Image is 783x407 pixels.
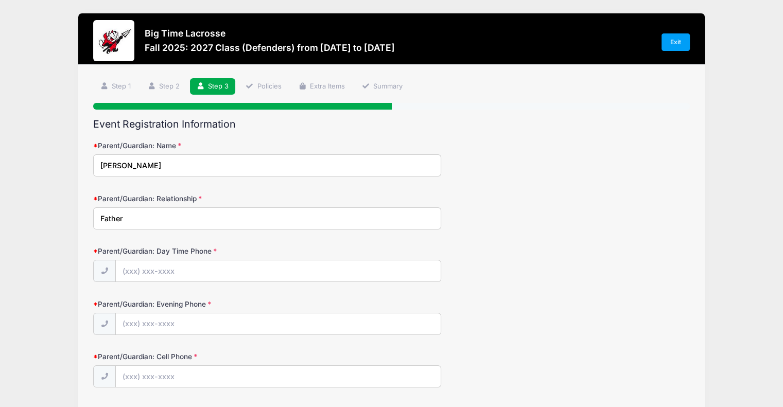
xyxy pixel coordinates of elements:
h2: Event Registration Information [93,118,690,130]
h3: Fall 2025: 2027 Class (Defenders) from [DATE] to [DATE] [145,42,395,53]
a: Step 3 [190,78,236,95]
label: Parent/Guardian: Relationship [93,193,292,204]
a: Extra Items [291,78,352,95]
input: (xxx) xxx-xxxx [115,313,441,335]
input: (xxx) xxx-xxxx [115,260,441,282]
label: Parent/Guardian: Evening Phone [93,299,292,309]
a: Summary [355,78,409,95]
label: Parent/Guardian: Day Time Phone [93,246,292,256]
a: Policies [239,78,288,95]
label: Parent/Guardian: Cell Phone [93,351,292,362]
a: Step 2 [141,78,186,95]
input: (xxx) xxx-xxxx [115,365,441,387]
label: Parent/Guardian: Name [93,140,292,151]
a: Step 1 [93,78,137,95]
h3: Big Time Lacrosse [145,28,395,39]
a: Exit [662,33,690,51]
